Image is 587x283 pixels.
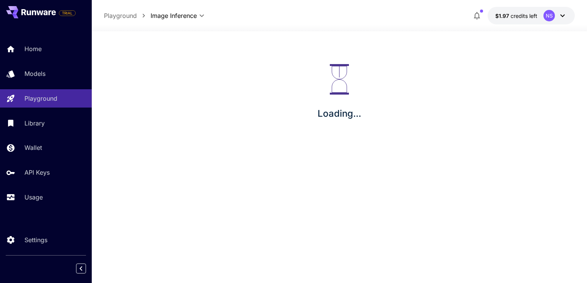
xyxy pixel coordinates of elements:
[24,69,45,78] p: Models
[82,262,92,275] div: Collapse sidebar
[318,107,361,121] p: Loading...
[151,11,197,20] span: Image Inference
[59,10,75,16] span: TRIAL
[104,11,151,20] nav: breadcrumb
[495,12,537,20] div: $1.9674
[104,11,137,20] a: Playground
[24,119,45,128] p: Library
[511,13,537,19] span: credits left
[76,264,86,273] button: Collapse sidebar
[24,168,50,177] p: API Keys
[24,235,47,244] p: Settings
[543,10,555,21] div: NS
[24,94,57,103] p: Playground
[24,193,43,202] p: Usage
[59,8,76,18] span: Add your payment card to enable full platform functionality.
[495,13,511,19] span: $1.97
[24,44,42,53] p: Home
[488,7,575,24] button: $1.9674NS
[24,143,42,152] p: Wallet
